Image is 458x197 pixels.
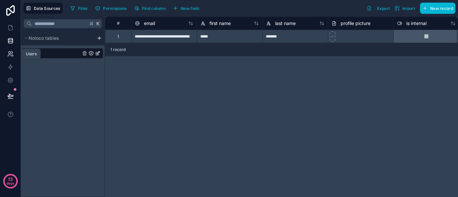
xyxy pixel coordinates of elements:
[209,20,231,27] span: first name
[117,34,119,39] div: 1
[392,3,417,14] button: Import
[132,3,168,13] button: Find column
[181,6,199,11] span: New field
[420,3,455,14] button: New record
[110,47,126,52] span: 1 record
[103,6,127,11] span: Permissions
[170,3,202,13] button: New field
[93,3,131,13] a: Permissions
[341,20,370,27] span: profile picture
[377,6,390,11] span: Export
[93,3,129,13] button: Permissions
[8,176,13,183] p: 13
[34,6,60,11] span: Data Sources
[406,20,427,27] span: is internal
[24,3,63,14] button: Data Sources
[417,3,455,14] a: New record
[402,6,415,11] span: Import
[110,21,126,26] div: #
[78,6,88,11] span: Filter
[144,20,155,27] span: email
[96,21,100,26] span: K
[7,179,14,188] p: days
[142,6,166,11] span: Find column
[275,20,296,27] span: last name
[364,3,392,14] button: Export
[26,51,37,57] div: Users
[430,6,453,11] span: New record
[68,3,90,13] button: Filter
